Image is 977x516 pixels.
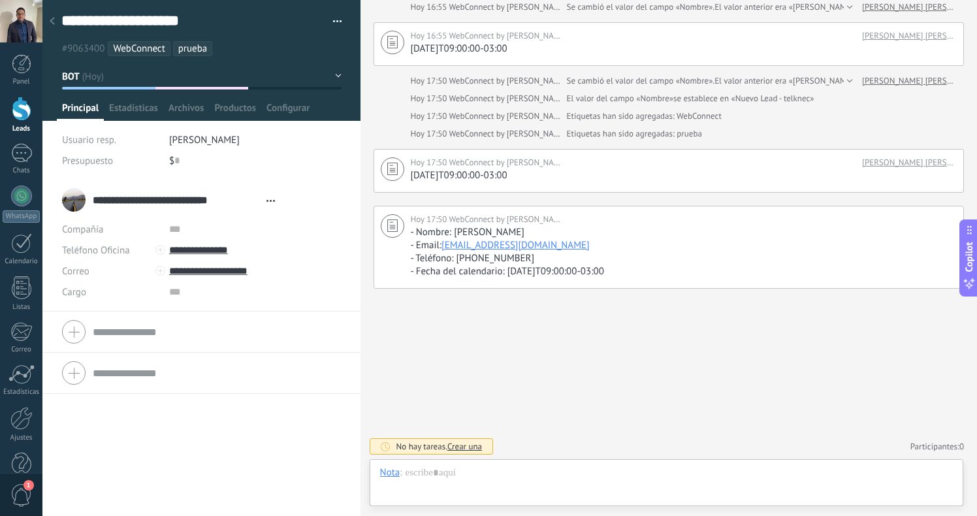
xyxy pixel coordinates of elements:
span: - Teléfono: [PHONE_NUMBER] [411,252,535,265]
div: Cargo [62,282,159,302]
span: WebConnect by KWID [449,214,568,225]
span: : [400,466,402,479]
span: Presupuesto [62,155,113,167]
span: - Email: [411,239,590,251]
div: Panel [3,78,40,86]
span: - Fecha del calendario: [DATE]T09:00:00-03:00 [411,265,604,278]
span: #9063400 [62,42,104,55]
span: Copilot [963,242,976,272]
div: Presupuesto [62,150,159,171]
span: Principal [62,102,99,121]
span: Etiquetas han sido agregadas: WebConnect [567,110,722,123]
a: [PERSON_NAME] [PERSON_NAME] [862,29,957,42]
div: No hay tareas. [396,441,483,452]
span: Etiquetas han sido agregadas: prueba [567,127,702,140]
span: Cargo [62,287,86,297]
div: WhatsApp [3,210,40,223]
span: El valor anterior era «[PERSON_NAME] [PERSON_NAME]» [714,74,921,88]
button: Teléfono Oficina [62,240,130,261]
span: WebConnect [113,42,165,55]
span: prueba [178,42,207,55]
div: Hoy 17:50 [411,74,449,88]
div: Listas [3,303,40,312]
div: Hoy 17:50 [411,213,449,226]
span: Productos [214,102,256,121]
span: Estadísticas [109,102,158,121]
div: Hoy 17:50 [411,156,449,169]
span: Configurar [266,102,310,121]
span: 0 [959,441,964,452]
span: El valor del campo «Nombre» [567,92,673,105]
div: Hoy 17:50 [411,127,449,140]
span: WebConnect by KWID [449,93,568,104]
span: [PERSON_NAME] [169,134,240,146]
div: Estadísticas [3,388,40,396]
div: Hoy 17:50 [411,92,449,105]
span: WebConnect by KWID [449,30,568,41]
span: Correo [62,265,89,278]
span: 1 [24,480,34,491]
span: [DATE]T09:00:00-03:00 [411,42,507,55]
div: Usuario resp. [62,129,159,150]
span: El valor anterior era «[PERSON_NAME]» [714,1,857,14]
span: WebConnect by KWID [449,157,568,168]
span: Teléfono Oficina [62,244,130,257]
div: Calendario [3,257,40,266]
span: WebConnect by KWID [449,110,568,121]
a: [PERSON_NAME] [PERSON_NAME] [862,156,957,169]
span: WebConnect by KWID [449,75,568,86]
a: [PERSON_NAME] [PERSON_NAME] [862,74,957,88]
span: [DATE]T09:00:00-03:00 [411,169,507,182]
span: - Nombre: [PERSON_NAME] [411,226,524,238]
span: Usuario resp. [62,134,116,146]
span: Crear una [447,441,482,452]
div: Hoy 17:50 [411,110,449,123]
a: [PERSON_NAME] [PERSON_NAME] [862,1,957,14]
div: Hoy 16:55 [411,1,449,14]
span: WebConnect by KWID [449,1,568,12]
button: Correo [62,261,89,282]
div: Correo [3,346,40,354]
div: Ajustes [3,434,40,442]
span: Se cambió el valor del campo «Nombre». [567,1,715,14]
div: Compañía [62,219,159,240]
span: WebConnect by KWID [449,128,568,139]
div: Hoy 16:55 [411,29,449,42]
span: Se cambió el valor del campo «Nombre». [567,74,715,88]
span: se establece en «Nuevo Lead - telknec» [673,92,814,105]
div: $ [169,150,341,171]
div: Leads [3,125,40,133]
span: Archivos [168,102,204,121]
a: Participantes:0 [910,441,964,452]
a: [EMAIL_ADDRESS][DOMAIN_NAME] [441,239,590,251]
div: Chats [3,167,40,175]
